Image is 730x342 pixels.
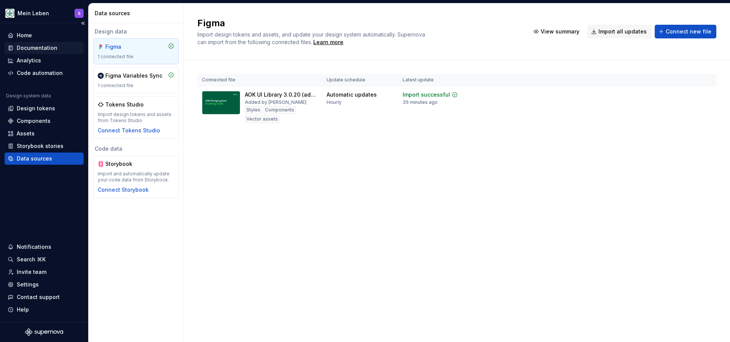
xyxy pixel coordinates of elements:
button: Search ⌘K [5,253,84,266]
div: Help [17,306,29,313]
button: Import all updates [587,25,652,38]
div: S [78,10,81,16]
div: Added by [PERSON_NAME] [245,99,306,105]
div: Documentation [17,44,57,52]
div: Notifications [17,243,51,251]
div: Design data [93,28,179,35]
div: Components [263,106,296,114]
span: Import design tokens and assets, and update your design system automatically. Supernova can impor... [197,31,427,45]
div: Analytics [17,57,41,64]
div: Code automation [17,69,63,77]
div: Settings [17,281,39,288]
a: Figma Variables Sync1 connected file [93,67,179,93]
span: . [312,40,344,45]
div: Home [17,32,32,39]
a: Design tokens [5,102,84,115]
div: Vector assets [245,115,279,123]
th: Connected file [197,74,322,86]
div: Figma Variables Sync [105,72,162,80]
div: Hourly [327,99,341,105]
div: Data sources [17,155,52,162]
button: Connect Storybook [98,186,149,194]
svg: Supernova Logo [25,328,63,336]
div: Import design tokens and assets from Tokens Studio [98,111,174,124]
div: Mein Leben [17,10,49,17]
a: Learn more [313,38,343,46]
div: 1 connected file [98,54,174,60]
div: Styles [245,106,262,114]
a: Code automation [5,67,84,79]
div: Components [17,117,51,125]
a: Settings [5,278,84,291]
h2: Figma [197,17,521,29]
div: Import and automatically update your code data from Storybook. [98,171,174,183]
div: 1 connected file [98,83,174,89]
div: Design tokens [17,105,55,112]
span: View summary [541,28,579,35]
button: Mein LebenS [2,5,87,21]
a: Tokens StudioImport design tokens and assets from Tokens StudioConnect Tokens Studio [93,96,179,139]
button: Help [5,304,84,316]
th: Update schedule [322,74,398,86]
button: Connect Tokens Studio [98,127,160,134]
th: Latest update [398,74,477,86]
a: Components [5,115,84,127]
a: Storybook stories [5,140,84,152]
div: Invite team [17,268,46,276]
div: Import successful [403,91,450,99]
a: Documentation [5,42,84,54]
div: Assets [17,130,35,137]
button: Collapse sidebar [78,18,88,29]
div: Search ⌘K [17,256,46,263]
button: View summary [530,25,584,38]
a: Invite team [5,266,84,278]
div: 35 minutes ago [403,99,438,105]
div: Data sources [95,10,180,17]
img: df5db9ef-aba0-4771-bf51-9763b7497661.png [5,9,14,18]
div: Storybook [105,160,142,168]
a: Assets [5,127,84,140]
a: StorybookImport and automatically update your code data from Storybook.Connect Storybook [93,156,179,198]
button: Notifications [5,241,84,253]
div: Contact support [17,293,60,301]
a: Home [5,29,84,41]
a: Analytics [5,54,84,67]
button: Contact support [5,291,84,303]
div: Design system data [6,93,51,99]
div: Figma [105,43,142,51]
div: Storybook stories [17,142,63,150]
div: Code data [93,145,179,153]
button: Connect new file [655,25,716,38]
div: AOK UI Library 3.0.20 (adesso) [245,91,317,99]
div: Tokens Studio [105,101,144,108]
a: Data sources [5,153,84,165]
div: Automatic updates [327,91,377,99]
a: Figma1 connected file [93,38,179,64]
span: Connect new file [666,28,711,35]
span: Import all updates [598,28,647,35]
